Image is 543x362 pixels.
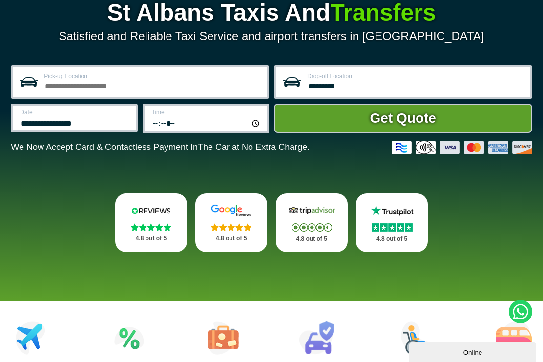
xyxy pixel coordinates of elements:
a: Tripadvisor Stars 4.8 out of 5 [276,193,348,252]
img: Google [206,204,256,217]
img: Tripadvisor [287,204,337,217]
label: Time [152,109,261,115]
img: Attractions [114,321,144,355]
img: Trustpilot [367,204,417,217]
button: Get Quote [274,104,532,133]
img: Credit And Debit Cards [392,141,532,154]
img: Tours [208,321,239,355]
img: Reviews.io [126,204,176,217]
a: Google Stars 4.8 out of 5 [195,193,267,252]
p: Satisfied and Reliable Taxi Service and airport transfers in [GEOGRAPHIC_DATA] [11,29,532,43]
p: 4.8 out of 5 [126,233,176,245]
label: Date [20,109,129,115]
img: Wheelchair [401,321,432,355]
img: Stars [211,223,251,231]
label: Drop-off Location [307,73,524,79]
p: 4.8 out of 5 [206,233,256,245]
a: Reviews.io Stars 4.8 out of 5 [115,193,187,252]
img: Stars [131,223,171,231]
h1: St Albans Taxis And [11,1,532,24]
p: 4.8 out of 5 [367,233,417,245]
p: 4.8 out of 5 [287,233,337,245]
span: The Car at No Extra Charge. [198,142,310,152]
a: Trustpilot Stars 4.8 out of 5 [356,193,428,252]
p: We Now Accept Card & Contactless Payment In [11,142,310,152]
img: Minibus [496,321,532,355]
img: Car Rental [299,321,334,355]
label: Pick-up Location [44,73,261,79]
img: Stars [292,223,332,232]
iframe: chat widget [409,341,538,362]
img: Stars [372,223,413,232]
img: Airport Transfers [16,321,45,355]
